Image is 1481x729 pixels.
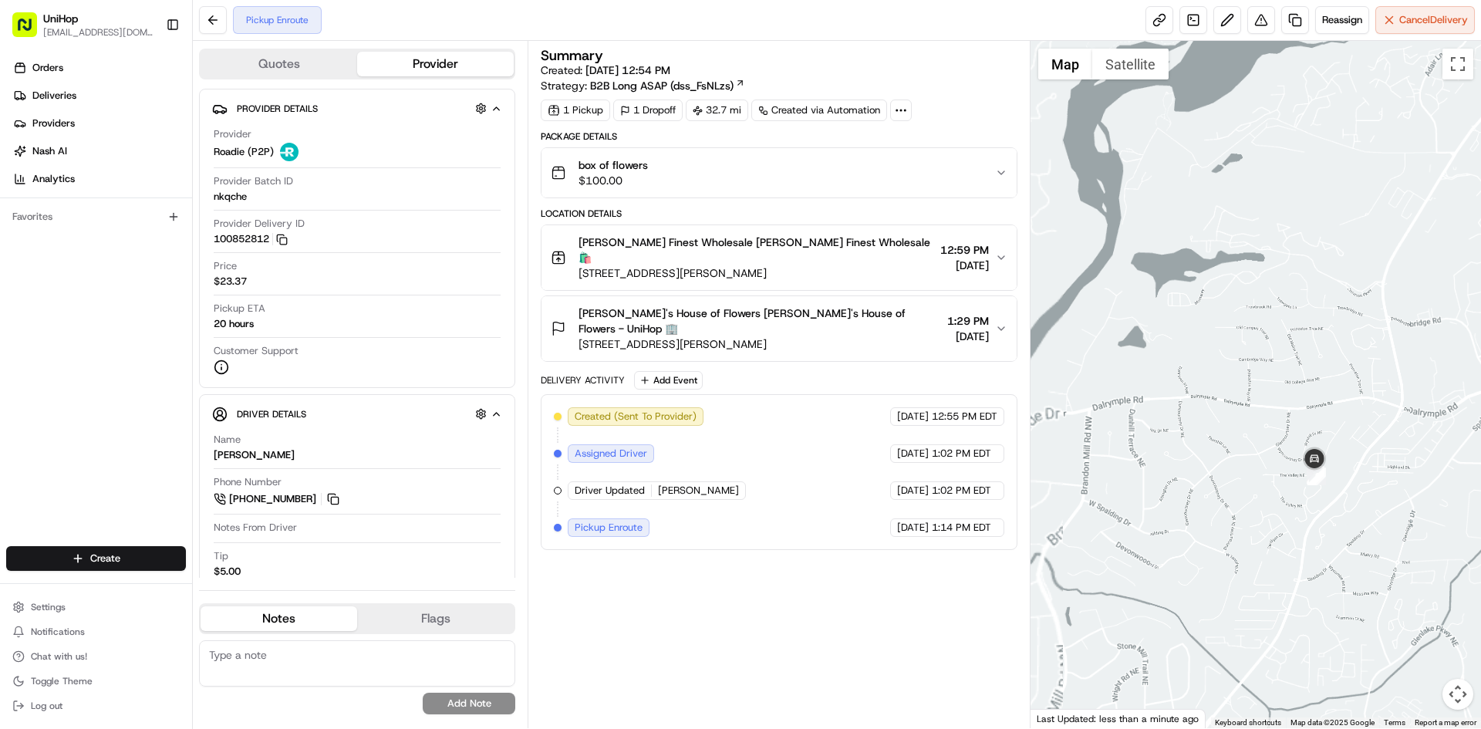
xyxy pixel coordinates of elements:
button: box of flowers$100.00 [541,148,1016,197]
div: Created via Automation [751,100,887,121]
button: Reassign [1315,6,1369,34]
span: Deliveries [32,89,76,103]
span: Created: [541,62,670,78]
span: [DATE] [897,410,929,424]
button: Start new chat [262,152,281,170]
div: 5 [1307,468,1324,485]
img: 1736555255976-a54dd68f-1ca7-489b-9aae-adbdc363a1c4 [15,147,43,175]
img: roadie-logo-v2.jpg [280,143,299,161]
span: Analytics [32,172,75,186]
button: Show satellite imagery [1092,49,1169,79]
a: 💻API Documentation [124,218,254,245]
span: Map data ©2025 Google [1290,718,1375,727]
span: [PHONE_NUMBER] [229,492,316,506]
h3: Summary [541,49,603,62]
span: 1:29 PM [947,313,989,329]
span: box of flowers [579,157,648,173]
div: 6 [1307,467,1324,484]
div: $5.00 [214,565,241,579]
div: 32.7 mi [686,100,748,121]
button: Keyboard shortcuts [1215,717,1281,728]
span: Settings [31,601,66,613]
button: Chat with us! [6,646,186,667]
span: Toggle Theme [31,675,93,687]
div: [PERSON_NAME] [214,448,295,462]
span: Provider Details [237,103,318,115]
div: Package Details [541,130,1017,143]
span: [DATE] [897,484,929,498]
span: Orders [32,61,63,75]
span: [DATE] [897,521,929,535]
button: Toggle Theme [6,670,186,692]
span: Name [214,433,241,447]
span: [PERSON_NAME] Finest Wholesale [PERSON_NAME] Finest Wholesale 🛍️ [579,235,933,265]
div: 7 [1307,467,1324,484]
img: Nash [15,15,46,46]
button: 100852812 [214,232,288,246]
span: Providers [32,116,75,130]
span: Pylon [153,262,187,273]
span: Reassign [1322,13,1362,27]
span: [STREET_ADDRESS][PERSON_NAME] [579,265,933,281]
span: [DATE] [947,329,989,344]
span: Provider Delivery ID [214,217,305,231]
span: Customer Support [214,344,299,358]
span: B2B Long ASAP (dss_FsNLzs) [590,78,734,93]
a: Open this area in Google Maps (opens a new window) [1034,708,1085,728]
a: B2B Long ASAP (dss_FsNLzs) [590,78,745,93]
button: CancelDelivery [1375,6,1475,34]
span: [DATE] [897,447,929,461]
a: Powered byPylon [109,261,187,273]
span: Driver Updated [575,484,645,498]
div: Strategy: [541,78,745,93]
span: nkqche [214,190,247,204]
button: Quotes [201,52,357,76]
button: Create [6,546,186,571]
a: Analytics [6,167,192,191]
span: $23.37 [214,275,247,289]
a: Terms [1384,718,1405,727]
span: Assigned Driver [575,447,647,461]
span: Cancel Delivery [1399,13,1468,27]
div: 9 [1309,467,1326,484]
a: Report a map error [1415,718,1476,727]
div: 1 Dropoff [613,100,683,121]
div: 8 [1309,468,1326,485]
div: Location Details [541,208,1017,220]
span: Roadie (P2P) [214,145,274,159]
span: Create [90,552,120,565]
button: Show street map [1038,49,1092,79]
span: Notifications [31,626,85,638]
span: API Documentation [146,224,248,239]
button: UniHop[EMAIL_ADDRESS][DOMAIN_NAME] [6,6,160,43]
span: Created (Sent To Provider) [575,410,697,424]
span: 12:59 PM [940,242,989,258]
span: Provider Batch ID [214,174,293,188]
div: Last Updated: less than a minute ago [1031,709,1206,728]
span: Provider [214,127,251,141]
a: Orders [6,56,192,80]
button: [PERSON_NAME]'s House of Flowers [PERSON_NAME]'s House of Flowers - UniHop 🏢[STREET_ADDRESS][PERS... [541,296,1016,361]
span: Price [214,259,237,273]
button: Provider Details [212,96,502,121]
span: Nash AI [32,144,67,158]
span: 1:14 PM EDT [932,521,991,535]
span: Pickup Enroute [575,521,643,535]
span: Tip [214,549,228,563]
span: Pickup ETA [214,302,265,316]
span: Knowledge Base [31,224,118,239]
button: UniHop [43,11,78,26]
button: Add Event [634,371,703,390]
span: Driver Details [237,408,306,420]
button: Flags [357,606,514,631]
span: [PERSON_NAME] [658,484,739,498]
div: 20 hours [214,317,254,331]
button: [PERSON_NAME] Finest Wholesale [PERSON_NAME] Finest Wholesale 🛍️[STREET_ADDRESS][PERSON_NAME]12:5... [541,225,1016,290]
div: Favorites [6,204,186,229]
div: 💻 [130,225,143,238]
button: Map camera controls [1442,679,1473,710]
button: Notes [201,606,357,631]
span: [DATE] [940,258,989,273]
div: Start new chat [52,147,253,163]
button: Provider [357,52,514,76]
